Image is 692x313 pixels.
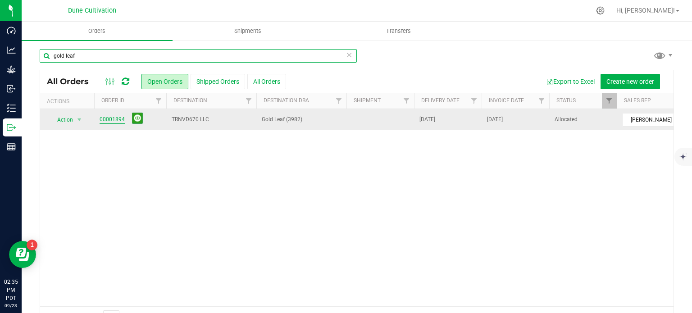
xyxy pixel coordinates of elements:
span: Clear [346,49,352,61]
button: Export to Excel [540,74,601,89]
span: Transfers [374,27,423,35]
span: TRNVD670 LLC [172,115,251,124]
a: Sales Rep [624,97,651,104]
inline-svg: Inbound [7,84,16,93]
a: Shipment [354,97,381,104]
inline-svg: Inventory [7,104,16,113]
span: [PERSON_NAME] [623,113,690,126]
span: Action [49,113,73,126]
span: Hi, [PERSON_NAME]! [616,7,675,14]
span: [DATE] [419,115,435,124]
span: All Orders [47,77,98,86]
a: Destination DBA [264,97,309,104]
a: Filter [534,93,549,109]
div: Actions [47,98,91,104]
inline-svg: Dashboard [7,26,16,35]
button: Shipped Orders [191,74,245,89]
a: Filter [467,93,482,109]
a: 00001894 [100,115,125,124]
p: 02:35 PM PDT [4,278,18,302]
iframe: Resource center unread badge [27,240,37,250]
span: Shipments [222,27,273,35]
a: Filter [399,93,414,109]
a: Invoice Date [489,97,524,104]
a: Orders [22,22,173,41]
input: Search Order ID, Destination, Customer PO... [40,49,357,63]
span: Allocated [555,115,611,124]
button: Create new order [601,74,660,89]
inline-svg: Reports [7,142,16,151]
span: Create new order [606,78,654,85]
div: Manage settings [595,6,606,15]
p: 09/23 [4,302,18,309]
a: Order ID [101,97,124,104]
a: Transfers [323,22,474,41]
span: Dune Cultivation [68,7,116,14]
span: select [74,113,85,126]
a: Filter [151,93,166,109]
a: Filter [602,93,617,109]
inline-svg: Analytics [7,45,16,54]
a: Status [556,97,576,104]
iframe: Resource center [9,241,36,268]
span: Orders [76,27,118,35]
a: Filter [332,93,346,109]
a: Shipments [173,22,323,41]
span: Gold Leaf (3982) [262,115,341,124]
a: Destination [173,97,207,104]
button: Open Orders [141,74,188,89]
inline-svg: Outbound [7,123,16,132]
inline-svg: Grow [7,65,16,74]
a: Filter [241,93,256,109]
a: Delivery Date [421,97,460,104]
span: [DATE] [487,115,503,124]
button: All Orders [247,74,286,89]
